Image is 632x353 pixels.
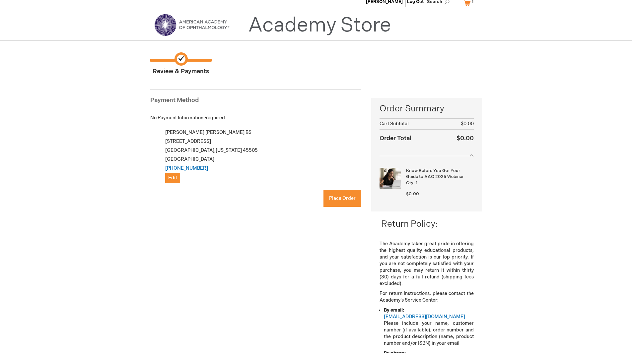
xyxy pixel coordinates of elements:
[380,133,411,143] strong: Order Total
[381,219,438,229] span: Return Policy:
[384,314,465,320] a: [EMAIL_ADDRESS][DOMAIN_NAME]
[456,135,474,142] span: $0.00
[380,290,473,304] p: For return instructions, please contact the Academy’s Service Center:
[150,115,225,121] span: No Payment Information Required
[384,307,404,313] strong: By email:
[150,198,251,223] iframe: reCAPTCHA
[329,196,356,201] span: Place Order
[406,191,419,197] span: $0.00
[323,190,361,207] button: Place Order
[168,175,177,181] span: Edit
[380,103,473,118] span: Order Summary
[380,241,473,287] p: The Academy takes great pride in offering the highest quality educational products, and your sati...
[150,96,362,108] div: Payment Method
[150,52,212,76] span: Review & Payments
[380,168,401,189] img: Know Before You Go: Your Guide to AAO 2025 Webinar
[380,119,442,130] th: Cart Subtotal
[416,180,417,186] span: 1
[384,307,473,347] li: Please include your name, customer number (if available), order number and the product descriptio...
[165,173,180,183] button: Edit
[461,121,474,127] span: $0.00
[158,128,362,183] div: [PERSON_NAME] [PERSON_NAME] BS [STREET_ADDRESS] [GEOGRAPHIC_DATA] , 45505 [GEOGRAPHIC_DATA]
[216,147,242,153] span: [US_STATE]
[406,180,413,186] span: Qty
[165,165,208,171] a: [PHONE_NUMBER]
[248,14,391,37] a: Academy Store
[406,168,472,180] strong: Know Before You Go: Your Guide to AAO 2025 Webinar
